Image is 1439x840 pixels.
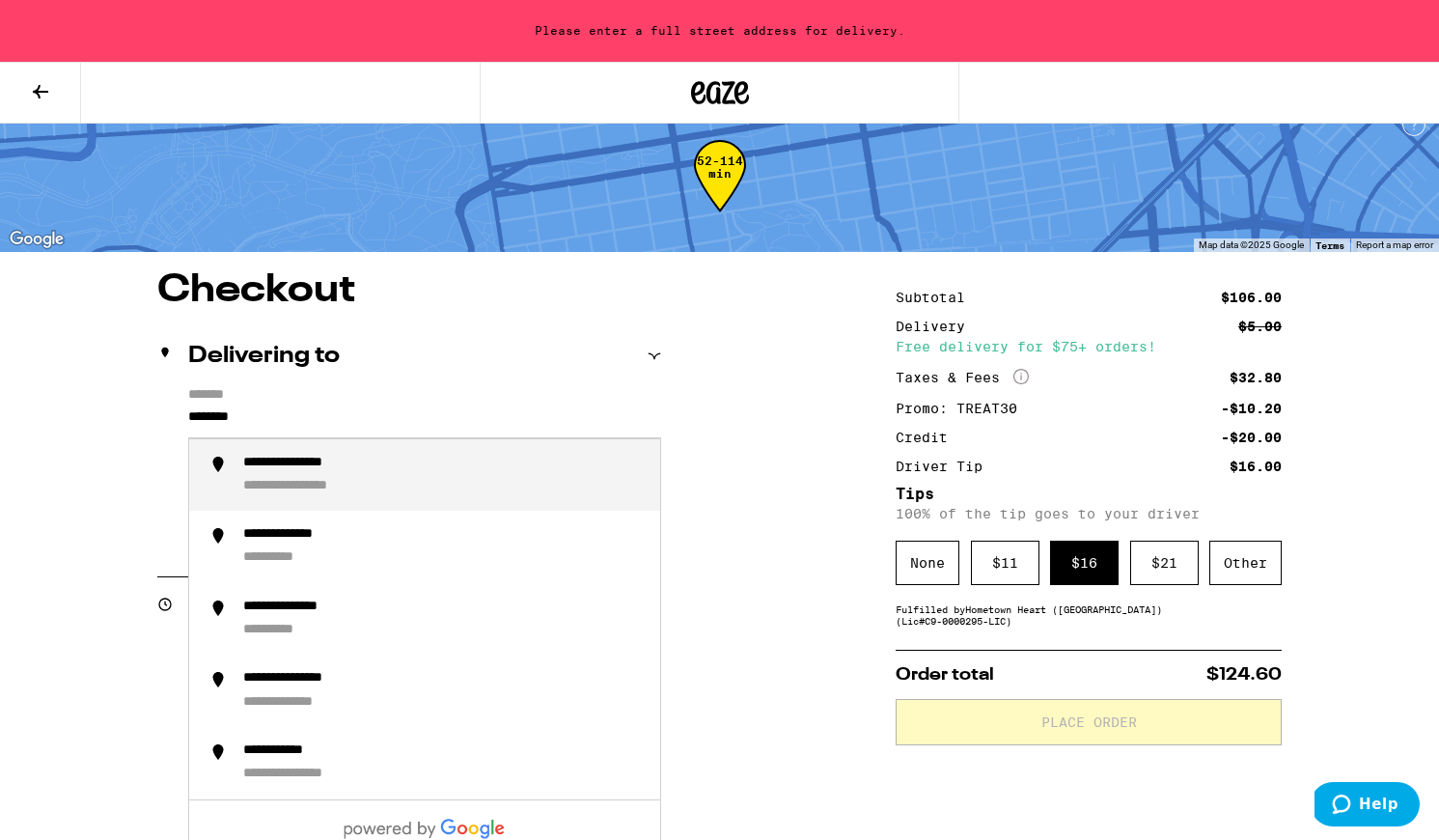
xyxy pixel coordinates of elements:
[1206,666,1282,684] span: $124.60
[896,506,1282,521] p: 100% of the tip goes to your driver
[971,541,1039,585] div: $ 11
[1230,371,1282,384] div: $32.80
[1221,402,1282,415] div: -$10.20
[1199,239,1304,250] span: Map data ©2025 Google
[896,340,1282,353] div: Free delivery for $75+ orders!
[1314,782,1420,830] iframe: Opens a widget where you can find more information
[1315,239,1344,251] a: Terms
[1221,291,1282,304] div: $106.00
[5,227,69,252] a: Open this area in Google Maps (opens a new window)
[896,291,979,304] div: Subtotal
[896,460,996,473] div: Driver Tip
[1230,460,1282,473] div: $16.00
[1356,239,1433,250] a: Report a map error
[157,271,661,310] h1: Checkout
[896,487,1282,502] h5: Tips
[1209,541,1282,585] div: Other
[896,666,994,684] span: Order total
[896,369,1029,386] div: Taxes & Fees
[1050,541,1119,585] div: $ 16
[896,603,1282,627] div: Fulfilled by Hometown Heart ([GEOGRAPHIC_DATA]) (Lic# C9-0000295-LIC )
[896,541,959,585] div: None
[896,431,961,444] div: Credit
[1041,715,1137,729] span: Place Order
[896,320,979,333] div: Delivery
[1130,541,1199,585] div: $ 21
[5,227,69,252] img: Google
[896,699,1282,745] button: Place Order
[694,154,746,227] div: 52-114 min
[896,402,1031,415] div: Promo: TREAT30
[1238,320,1282,333] div: $5.00
[188,345,340,368] h2: Delivering to
[1221,431,1282,444] div: -$20.00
